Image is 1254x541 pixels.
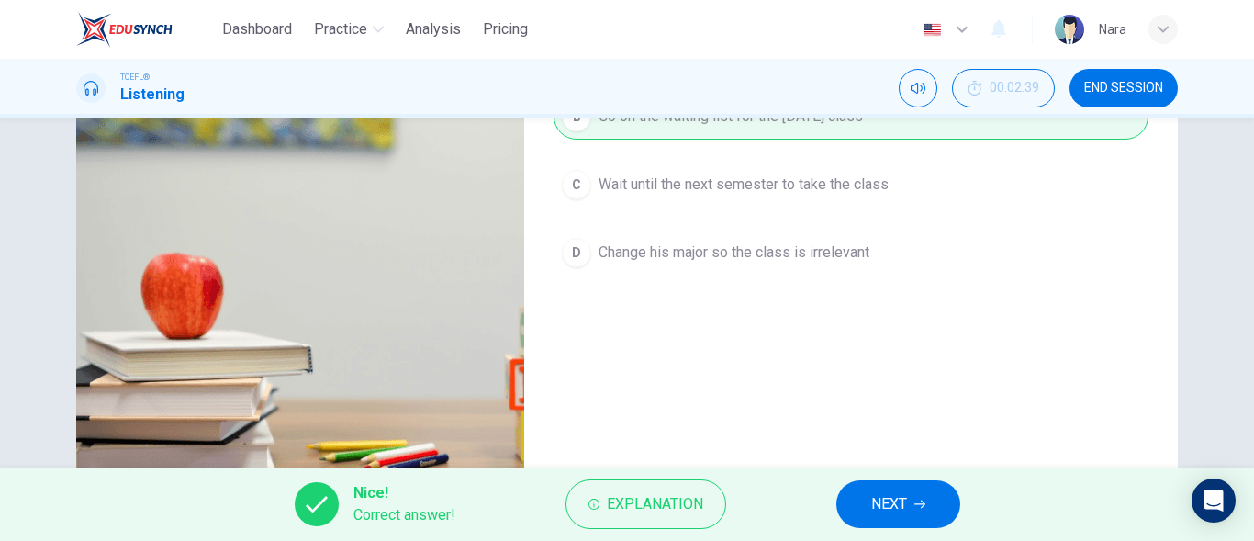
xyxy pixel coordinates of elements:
button: Analysis [398,13,468,46]
span: Practice [314,18,367,40]
img: EduSynch logo [76,11,173,48]
span: Pricing [483,18,528,40]
button: Explanation [565,479,726,529]
img: en [921,23,944,37]
a: EduSynch logo [76,11,215,48]
span: Correct answer! [353,504,455,526]
img: Profile picture [1055,15,1084,44]
img: Listen to this clip about Enrollment Centers before answering the questions: [76,70,524,517]
span: Nice! [353,482,455,504]
span: Explanation [607,491,703,517]
span: 00:02:39 [990,81,1039,96]
span: Analysis [406,18,461,40]
button: NEXT [836,480,960,528]
div: ์Nara [1099,18,1126,40]
div: Hide [952,69,1055,107]
h1: Listening [120,84,185,106]
span: TOEFL® [120,71,150,84]
button: 00:02:39 [952,69,1055,107]
div: Open Intercom Messenger [1192,479,1236,523]
button: Dashboard [215,13,299,46]
button: END SESSION [1069,69,1178,107]
button: Practice [307,13,391,46]
span: END SESSION [1084,81,1163,96]
span: NEXT [871,491,907,517]
button: Pricing [476,13,535,46]
span: Dashboard [222,18,292,40]
div: Mute [899,69,937,107]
